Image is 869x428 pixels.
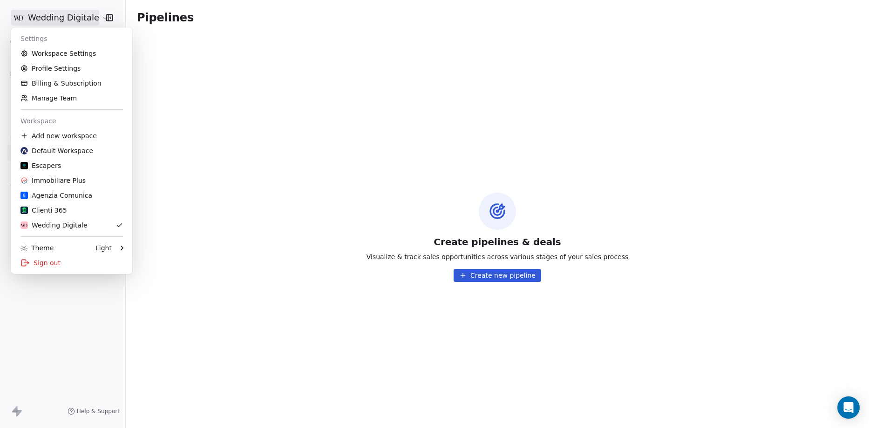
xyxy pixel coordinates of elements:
div: Escapers [20,161,61,170]
div: Wedding Digitale [20,221,88,230]
a: Workspace Settings [15,46,129,61]
div: Agenzia Comunica [20,191,92,200]
img: Logo%20Alberto%20DEF-03.jpg [20,147,28,154]
div: Settings [15,31,129,46]
div: Sign out [15,255,129,270]
div: Workspace [15,114,129,128]
div: Clienti 365 [20,206,67,215]
a: Profile Settings [15,61,129,76]
img: clienti365-logo-quadrato-negativo.png [20,207,28,214]
div: Add new workspace [15,128,129,143]
div: Default Workspace [20,146,93,155]
div: Immobiliare Plus [20,176,86,185]
a: Billing & Subscription [15,76,129,91]
div: Light [95,243,112,253]
a: Manage Team [15,91,129,106]
img: Simbolo%20-%20Immobiliare%20Plus.png [20,177,28,184]
img: Escapers%20-%20Logo%201080x1080.jpg [20,162,28,169]
div: Theme [20,243,54,253]
img: agenzia-comunica-profilo-FB.png [20,192,28,199]
img: Icona%20App%20Facebook.png [20,221,28,229]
